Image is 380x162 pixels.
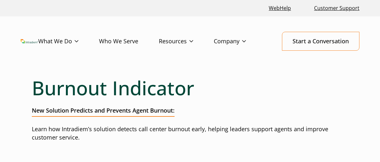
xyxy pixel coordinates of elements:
a: Resources [159,32,214,51]
h2: New Solution Predicts and Prevents Agent Burnout: [32,107,175,117]
h1: Burnout Indicator [32,76,348,99]
img: Intradiem [21,39,38,44]
a: Start a Conversation [282,32,359,51]
a: Customer Support [312,1,362,15]
a: Company [214,32,267,51]
a: Who We Serve [99,32,159,51]
p: Learn how Intradiem’s solution detects call center burnout early, helping leaders support agents ... [32,125,348,142]
a: What We Do [38,32,99,51]
a: Link opens in a new window [266,1,294,15]
a: Link to homepage of Intradiem [21,39,38,44]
